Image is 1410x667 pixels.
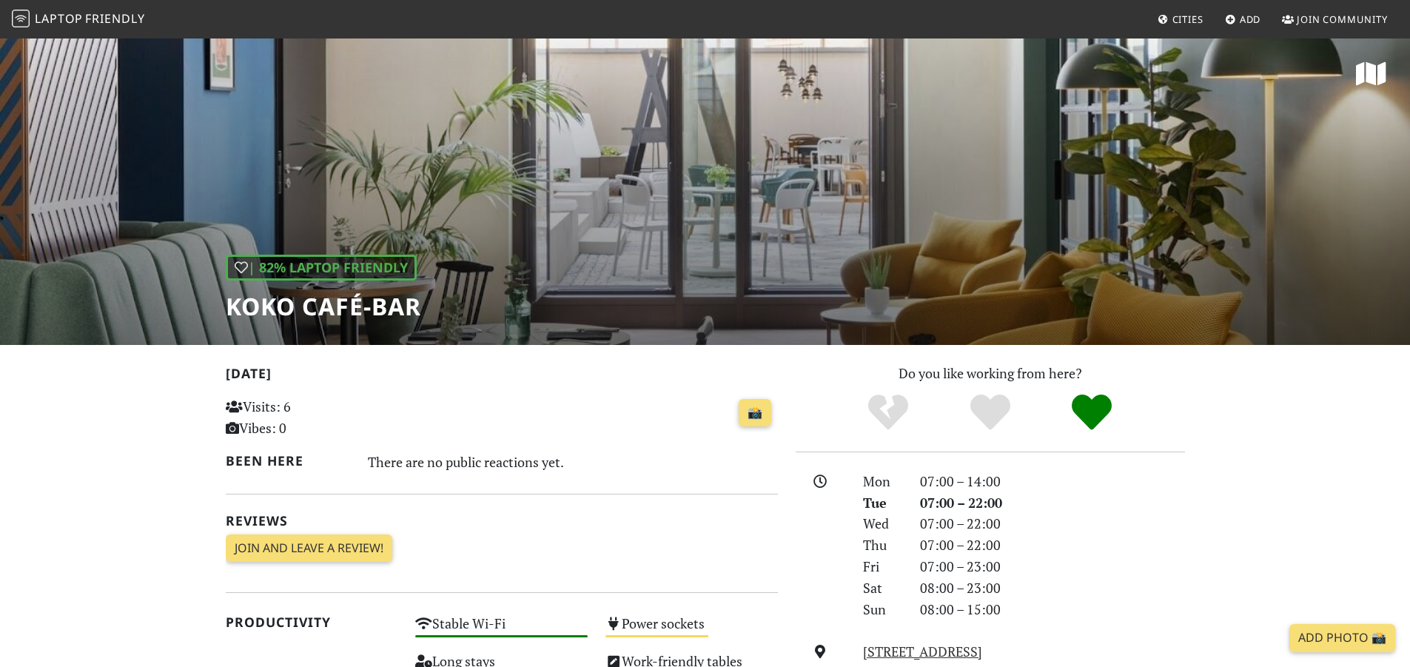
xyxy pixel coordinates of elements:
[226,396,398,439] p: Visits: 6 Vibes: 0
[739,399,771,427] a: 📸
[226,513,778,529] h2: Reviews
[911,599,1194,620] div: 08:00 – 15:00
[597,611,787,649] div: Power sockets
[911,556,1194,577] div: 07:00 – 23:00
[854,471,910,492] div: Mon
[12,7,145,33] a: LaptopFriendly LaptopFriendly
[911,471,1194,492] div: 07:00 – 14:00
[939,392,1041,433] div: Yes
[226,292,421,321] h1: koko café-bar
[796,363,1185,384] p: Do you like working from here?
[911,534,1194,556] div: 07:00 – 22:00
[911,513,1194,534] div: 07:00 – 22:00
[1041,392,1143,433] div: Definitely!
[12,10,30,27] img: LaptopFriendly
[854,534,910,556] div: Thu
[1152,6,1209,33] a: Cities
[226,255,417,281] div: | 82% Laptop Friendly
[854,556,910,577] div: Fri
[226,453,351,469] h2: Been here
[368,450,778,474] div: There are no public reactions yet.
[1219,6,1267,33] a: Add
[854,492,910,514] div: Tue
[854,599,910,620] div: Sun
[226,534,392,563] a: Join and leave a review!
[406,611,597,649] div: Stable Wi-Fi
[85,10,144,27] span: Friendly
[35,10,83,27] span: Laptop
[1276,6,1394,33] a: Join Community
[1172,13,1203,26] span: Cities
[837,392,939,433] div: No
[854,577,910,599] div: Sat
[226,614,398,630] h2: Productivity
[863,643,982,660] a: [STREET_ADDRESS]
[1297,13,1388,26] span: Join Community
[1240,13,1261,26] span: Add
[854,513,910,534] div: Wed
[911,577,1194,599] div: 08:00 – 23:00
[1289,624,1395,652] a: Add Photo 📸
[226,366,778,387] h2: [DATE]
[911,492,1194,514] div: 07:00 – 22:00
